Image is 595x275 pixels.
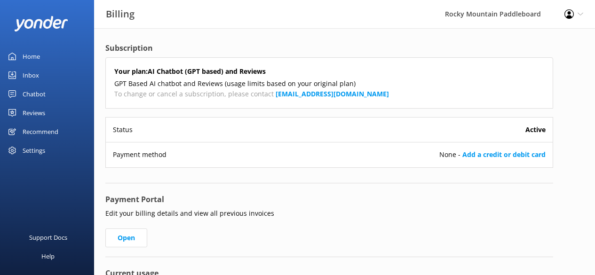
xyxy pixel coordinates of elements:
p: GPT Based AI chatbot and Reviews (usage limits based on your original plan) [114,79,544,89]
b: Active [525,125,546,135]
h3: Billing [106,7,135,22]
div: Home [23,47,40,66]
a: Add a credit or debit card [462,150,546,159]
div: Help [41,247,55,266]
div: Chatbot [23,85,46,103]
div: Inbox [23,66,39,85]
h4: Payment Portal [105,194,553,206]
div: Recommend [23,122,58,141]
a: Open [105,228,147,247]
p: Status [113,125,133,135]
div: Support Docs [29,228,67,247]
p: Payment method [113,149,167,160]
p: Edit your billing details and view all previous invoices [105,208,553,219]
h5: Your plan: AI Chatbot (GPT based) and Reviews [114,66,544,77]
a: [EMAIL_ADDRESS][DOMAIN_NAME] [276,89,389,98]
p: To change or cancel a subscription, please contact [114,89,544,99]
div: Reviews [23,103,45,122]
div: Settings [23,141,45,160]
img: yonder-white-logo.png [14,16,68,31]
h4: Subscription [105,42,553,55]
span: None - [439,149,546,160]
